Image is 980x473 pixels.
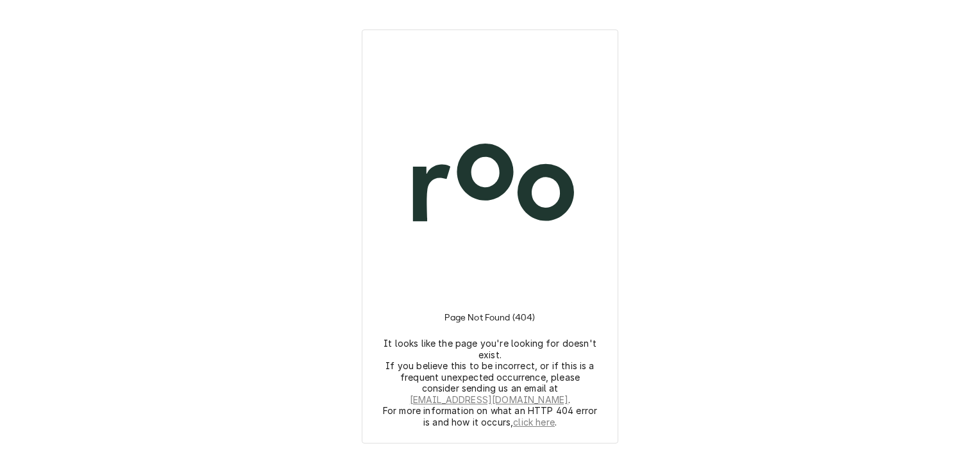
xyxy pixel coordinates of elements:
[382,405,598,427] p: For more information on what an HTTP 404 error is and how it occurs, .
[410,394,568,406] a: [EMAIL_ADDRESS][DOMAIN_NAME]
[382,338,598,360] p: It looks like the page you're looking for doesn't exist.
[378,46,602,427] div: Logo and Instructions Container
[378,297,602,427] div: Instructions
[378,72,602,297] img: Logo
[444,297,535,338] h3: Page Not Found (404)
[382,360,598,405] p: If you believe this to be incorrect, or if this is a frequent unexpected occurrence, please consi...
[513,417,555,428] a: click here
